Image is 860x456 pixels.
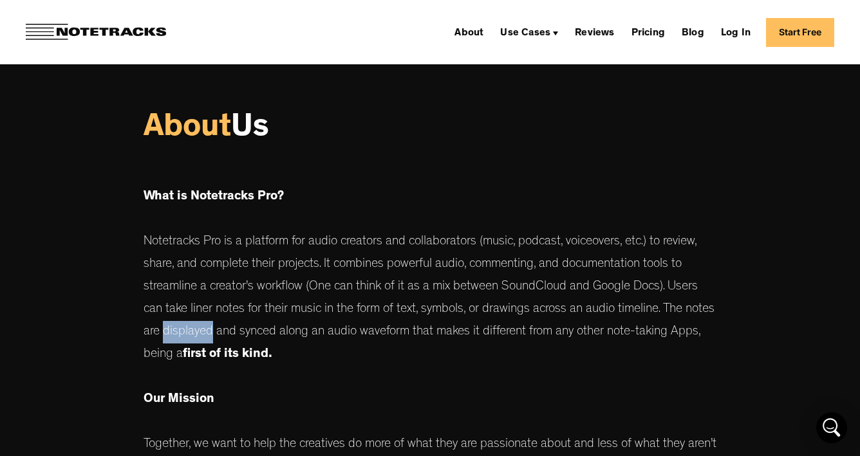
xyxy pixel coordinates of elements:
div: Use Cases [500,28,550,39]
a: Log In [716,22,756,42]
a: Start Free [766,18,834,47]
a: About [449,22,489,42]
strong: What is Notetracks Pro? [144,190,284,203]
div: Open Intercom Messenger [816,412,847,443]
a: Reviews [570,22,619,42]
span: About [144,113,231,145]
div: Use Cases [495,22,563,42]
a: Pricing [626,22,670,42]
h1: Us [144,109,716,150]
strong: first of its kind. ‍ Our Mission [144,348,272,406]
a: Blog [677,22,709,42]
